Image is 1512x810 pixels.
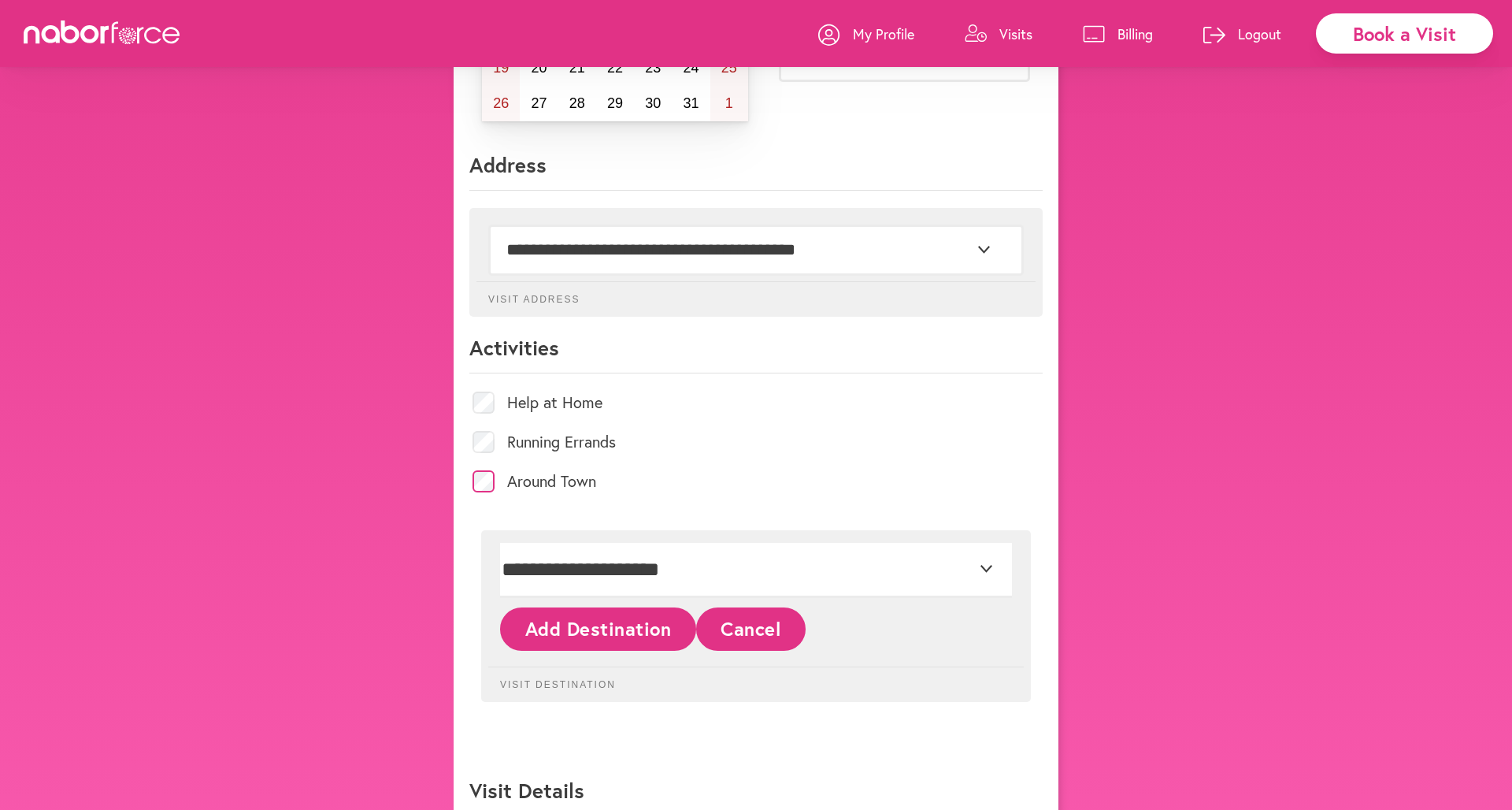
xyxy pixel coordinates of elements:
[818,10,914,58] a: My Profile
[645,95,661,111] abbr: October 30, 2025
[1316,13,1493,54] div: Book a Visit
[607,60,623,76] abbr: October 22, 2025
[672,86,710,121] button: October 31, 2025
[965,10,1032,58] a: Visits
[710,50,748,86] button: October 25, 2025
[1083,10,1153,58] a: Billing
[507,474,596,489] label: Around Town
[507,395,602,411] label: Help at Home
[596,86,634,121] button: October 29, 2025
[684,60,699,76] abbr: October 24, 2025
[645,60,661,76] abbr: October 23, 2025
[1117,24,1153,43] p: Billing
[607,95,623,111] abbr: October 29, 2025
[725,95,733,111] abbr: November 1, 2025
[596,50,634,86] button: October 22, 2025
[1238,24,1281,43] p: Logout
[488,667,1024,690] p: Visit Destination
[520,86,558,121] button: October 27, 2025
[469,334,1043,373] p: Activities
[482,86,520,121] button: October 26, 2025
[493,60,509,76] abbr: October 19, 2025
[569,60,585,76] abbr: October 21, 2025
[520,50,558,86] button: October 20, 2025
[672,50,710,86] button: October 24, 2025
[634,86,672,121] button: October 30, 2025
[531,95,547,111] abbr: October 27, 2025
[507,434,616,450] label: Running Errands
[684,95,699,111] abbr: October 31, 2025
[482,50,520,86] button: October 19, 2025
[1203,10,1281,58] a: Logout
[853,24,914,43] p: My Profile
[634,50,672,86] button: October 23, 2025
[569,95,585,111] abbr: October 28, 2025
[721,60,737,76] abbr: October 25, 2025
[558,50,596,86] button: October 21, 2025
[476,281,1036,305] p: Visit Address
[999,24,1032,43] p: Visits
[493,95,509,111] abbr: October 26, 2025
[558,86,596,121] button: October 28, 2025
[469,151,1043,191] p: Address
[500,607,696,651] button: Add Destination
[696,607,806,651] button: Cancel
[710,86,748,121] button: November 1, 2025
[531,60,547,76] abbr: October 20, 2025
